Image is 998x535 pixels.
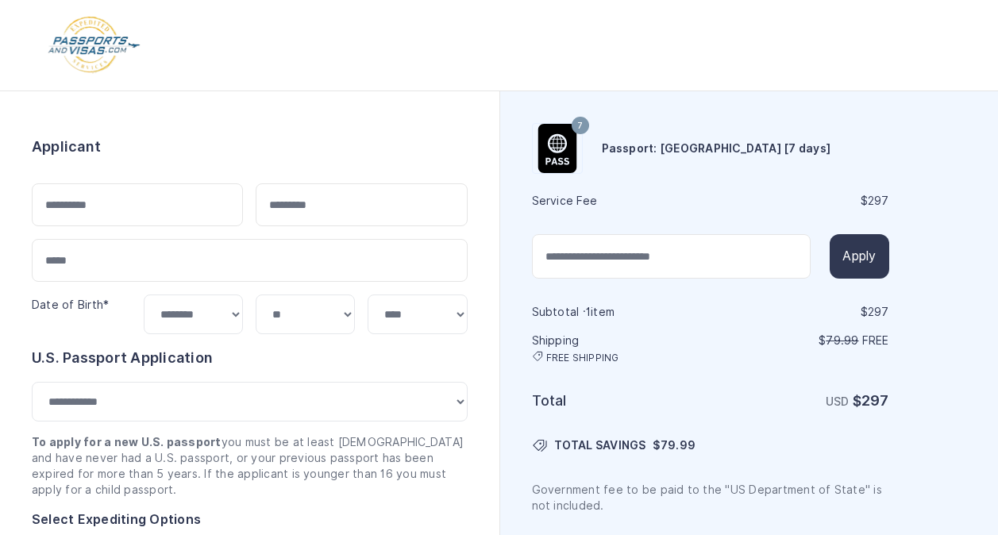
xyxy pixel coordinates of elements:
span: 79.99 [661,439,696,452]
p: you must be at least [DEMOGRAPHIC_DATA] and have never had a U.S. passport, or your previous pass... [32,434,468,498]
span: $ [653,437,696,453]
strong: To apply for a new U.S. passport [32,436,222,448]
span: FREE SHIPPING [546,352,619,364]
h6: Applicant [32,136,101,158]
span: 297 [861,392,889,409]
span: 7 [577,116,583,137]
h6: U.S. Passport Application [32,347,468,369]
label: Date of Birth* [32,298,109,311]
h6: Service Fee [532,193,709,209]
h6: Select Expediting Options [32,510,468,529]
p: Government fee to be paid to the "US Department of State" is not included. [532,482,889,514]
h6: Total [532,390,709,412]
span: TOTAL SAVINGS [554,437,646,453]
img: Product Name [533,124,582,173]
strong: $ [853,392,889,409]
button: Apply [830,234,888,279]
span: 297 [868,194,889,207]
div: $ [712,193,889,209]
div: $ [712,304,889,320]
span: Free [862,334,889,347]
span: 79.99 [826,334,858,347]
p: $ [712,333,889,348]
h6: Subtotal · item [532,304,709,320]
h6: Shipping [532,333,709,364]
span: USD [826,395,850,408]
span: 1 [586,306,591,318]
span: 297 [868,306,889,318]
h6: Passport: [GEOGRAPHIC_DATA] [7 days] [602,140,831,156]
img: Logo [47,16,141,75]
